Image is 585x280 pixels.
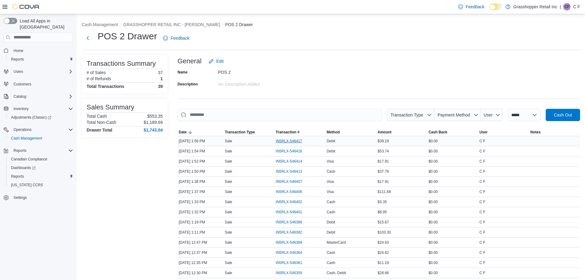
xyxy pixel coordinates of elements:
[225,250,232,255] p: Sale
[276,159,302,164] span: IN5RLX-546414
[6,172,76,181] button: Reports
[177,128,224,136] button: Date
[225,189,232,194] p: Sale
[225,240,232,245] p: Sale
[177,239,224,246] div: [DATE] 12:47 PM
[82,32,94,44] button: Next
[479,199,485,204] span: C F
[327,240,346,245] span: MasterCard
[4,44,73,218] nav: Complex example
[9,173,26,180] a: Reports
[378,199,387,204] span: $3.35
[563,3,571,10] div: C F
[6,113,76,122] a: Adjustments (Classic)
[276,220,302,225] span: IN5RLX-546389
[177,148,224,155] div: [DATE] 1:54 PM
[1,67,76,76] button: Users
[9,173,73,180] span: Reports
[225,260,232,265] p: Sale
[427,178,478,185] div: $0.00
[11,147,73,154] span: Reports
[225,199,232,204] p: Sale
[378,250,389,255] span: $24.62
[98,30,157,42] h1: POS 2 Drawer
[276,230,302,235] span: IN5RLX-546382
[479,220,485,225] span: C F
[87,84,124,89] h4: Total Transactions
[82,22,580,29] nav: An example of EuiBreadcrumbs
[276,139,302,144] span: IN5RLX-546417
[9,114,73,121] span: Adjustments (Classic)
[276,178,308,185] button: IN5RLX-546407
[427,219,478,226] div: $0.00
[14,94,26,99] span: Catalog
[12,4,40,10] img: Cova
[481,109,503,121] button: User
[225,149,232,154] p: Sale
[11,93,73,100] span: Catalog
[158,70,163,75] p: 37
[327,220,335,225] span: Debit
[276,210,302,215] span: IN5RLX-546401
[327,169,335,174] span: Cash
[560,3,561,10] p: |
[225,130,255,135] span: Transaction Type
[11,105,31,112] button: Inventory
[11,57,24,62] span: Reports
[479,210,485,215] span: C F
[427,259,478,266] div: $0.00
[427,188,478,195] div: $0.00
[327,159,334,164] span: Visa
[546,109,580,121] button: Cash Out
[87,128,112,132] h4: Drawer Total
[378,159,389,164] span: $17.91
[564,3,569,10] span: CF
[87,76,111,81] h6: # of Refunds
[456,1,487,13] a: Feedback
[513,3,557,10] p: Grasshopper Retail Inc
[276,219,308,226] button: IN5RLX-546389
[276,198,308,206] button: IN5RLX-546402
[434,109,481,121] button: Payment Method
[479,230,485,235] span: C F
[427,137,478,145] div: $0.00
[276,270,302,275] span: IN5RLX-546359
[225,230,232,235] p: Sale
[9,135,45,142] a: Cash Management
[14,148,26,153] span: Reports
[276,240,302,245] span: IN5RLX-546369
[11,165,36,170] span: Dashboards
[326,128,376,136] button: Method
[327,179,334,184] span: Visa
[378,169,389,174] span: $37.79
[87,60,156,67] h3: Transactions Summary
[276,249,308,256] button: IN5RLX-546364
[427,158,478,165] div: $0.00
[177,178,224,185] div: [DATE] 1:38 PM
[327,189,334,194] span: Visa
[327,230,335,235] span: Debit
[276,149,302,154] span: IN5RLX-546416
[11,115,51,120] span: Adjustments (Classic)
[479,130,488,135] span: User
[427,208,478,216] div: $0.00
[14,106,29,111] span: Inventory
[428,130,447,135] span: Cash Back
[6,55,76,64] button: Reports
[179,130,187,135] span: Date
[14,127,32,132] span: Operations
[378,230,391,235] span: $103.30
[275,128,326,136] button: Transaction #
[177,269,224,277] div: [DATE] 12:30 PM
[9,164,73,172] span: Dashboards
[479,159,485,164] span: C F
[177,188,224,195] div: [DATE] 1:37 PM
[11,68,25,75] button: Users
[9,135,73,142] span: Cash Management
[427,198,478,206] div: $0.00
[87,70,106,75] h6: # of Sales
[1,125,76,134] button: Operations
[11,147,29,154] button: Reports
[177,82,198,87] label: Description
